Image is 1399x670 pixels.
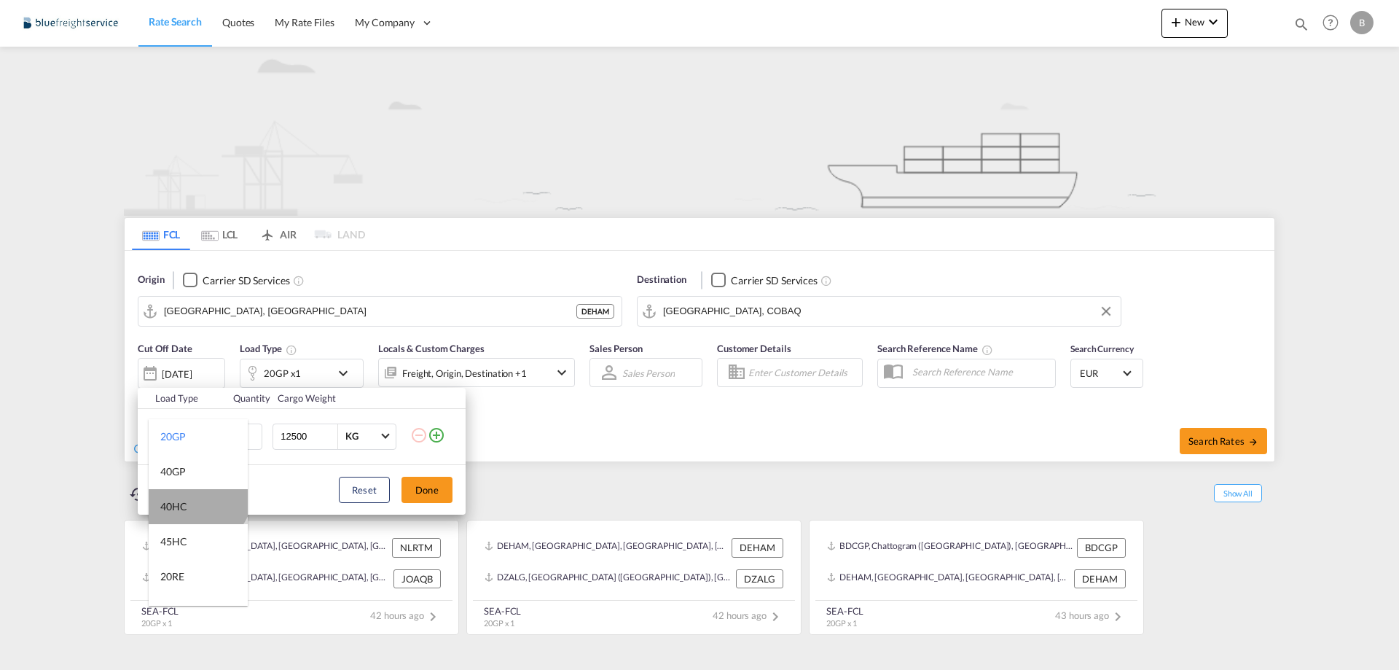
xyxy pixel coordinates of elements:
div: 40GP [160,464,186,479]
div: 40RE [160,604,184,619]
div: 45HC [160,534,187,549]
div: 40HC [160,499,187,514]
div: 20GP [160,429,186,444]
div: 20RE [160,569,184,584]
